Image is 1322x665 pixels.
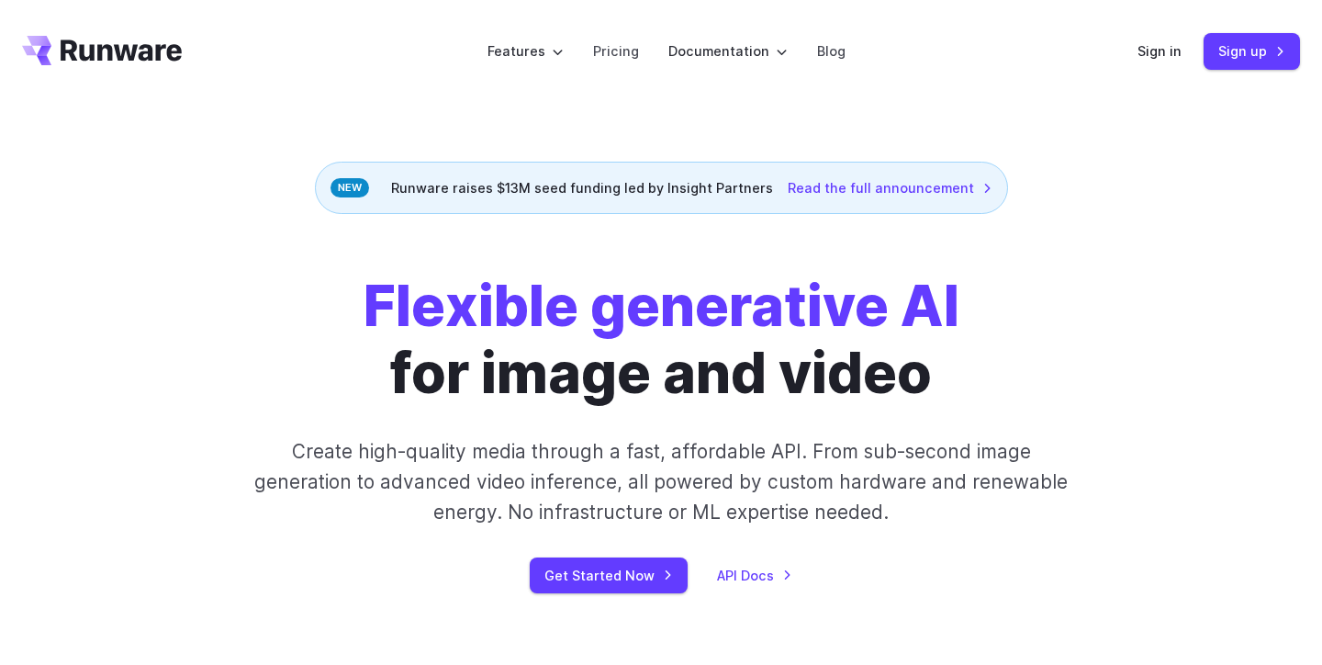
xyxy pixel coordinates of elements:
a: Get Started Now [530,558,688,593]
a: Blog [817,40,846,62]
h1: for image and video [364,273,959,407]
a: API Docs [717,565,792,586]
div: Runware raises $13M seed funding led by Insight Partners [315,162,1008,214]
a: Pricing [593,40,639,62]
label: Features [487,40,564,62]
label: Documentation [668,40,788,62]
a: Sign up [1204,33,1300,69]
p: Create high-quality media through a fast, affordable API. From sub-second image generation to adv... [252,436,1070,528]
a: Sign in [1137,40,1182,62]
a: Go to / [22,36,182,65]
a: Read the full announcement [788,177,992,198]
strong: Flexible generative AI [364,272,959,340]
